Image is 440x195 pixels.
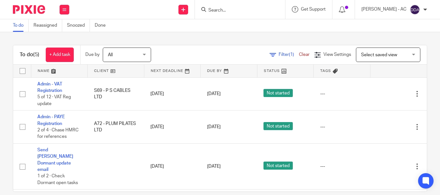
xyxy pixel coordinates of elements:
[33,19,62,32] a: Reassigned
[263,162,293,170] span: Not started
[361,53,397,57] span: Select saved view
[289,52,294,57] span: (1)
[37,174,78,185] span: 1 of 2 · Check Dormant open tasks
[67,19,90,32] a: Snoozed
[301,7,326,12] span: Get Support
[144,111,201,144] td: [DATE]
[207,92,221,96] span: [DATE]
[279,52,299,57] span: Filter
[108,53,113,57] span: All
[323,52,351,57] span: View Settings
[33,52,39,57] span: (5)
[46,48,74,62] a: + Add task
[410,4,420,15] img: svg%3E
[208,8,266,13] input: Search
[13,5,45,14] img: Pixie
[299,52,310,57] a: Clear
[37,115,65,126] a: Admin - PAYE Registration
[144,144,201,190] td: [DATE]
[361,6,407,13] p: [PERSON_NAME] - AC
[95,19,110,32] a: Done
[320,91,364,97] div: ---
[207,164,221,169] span: [DATE]
[263,89,293,97] span: Not started
[144,77,201,111] td: [DATE]
[320,163,364,170] div: ---
[88,77,144,111] td: S69 - P S CABLES LTD
[37,128,79,139] span: 2 of 4 · Chase HMRC for references
[207,125,221,129] span: [DATE]
[37,95,71,106] span: 5 of 12 · VAT Reg update
[85,51,100,58] p: Due by
[320,69,331,73] span: Tags
[263,122,293,130] span: Not started
[13,19,29,32] a: To do
[88,111,144,144] td: A72 - PLUM PILATES LTD
[20,51,39,58] h1: To do
[37,82,62,93] a: Admin - VAT Registration
[320,124,364,130] div: ---
[37,148,73,172] a: Send [PERSON_NAME] Dormant update email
